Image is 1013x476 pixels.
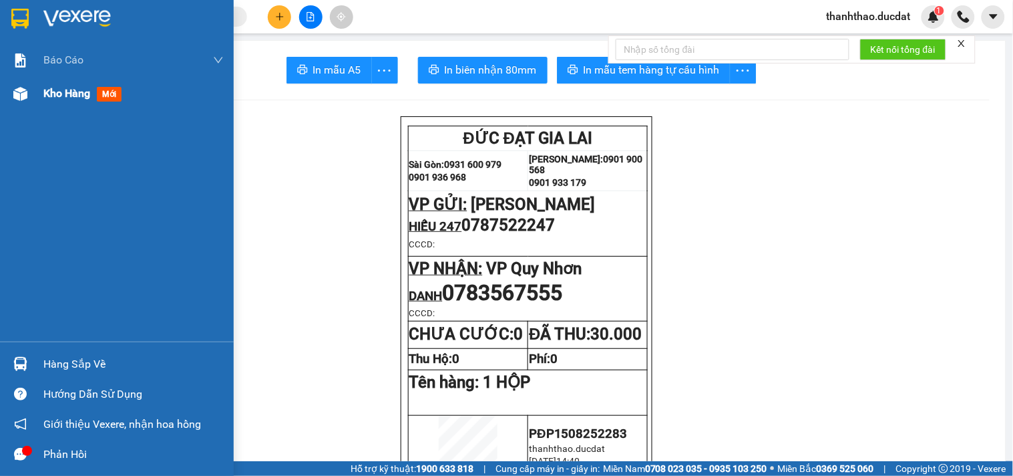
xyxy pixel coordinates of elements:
[568,64,578,77] span: printer
[445,159,502,170] strong: 0931 600 979
[871,42,936,57] span: Kết nối tổng đài
[495,461,600,476] span: Cung cấp máy in - giấy in:
[409,352,460,366] strong: Thu Hộ:
[730,57,757,84] button: more
[884,461,886,476] span: |
[43,445,224,465] div: Phản hồi
[268,5,291,29] button: plus
[330,5,353,29] button: aim
[463,129,593,148] span: ĐỨC ĐẠT GIA LAI
[409,259,483,278] span: VP NHẬN:
[43,354,224,374] div: Hàng sắp về
[13,53,27,68] img: solution-icon
[372,62,397,79] span: more
[418,57,548,84] button: printerIn biên nhận 80mm
[13,357,27,371] img: warehouse-icon
[958,11,970,23] img: phone-icon
[97,87,122,102] span: mới
[351,461,473,476] span: Hỗ trợ kỹ thuật:
[556,456,580,467] span: 14:40
[591,325,642,344] span: 30.000
[529,325,642,344] strong: ĐÃ THU:
[409,172,467,183] strong: 0901 936 968
[616,39,849,60] input: Nhập số tổng đài
[529,427,627,441] span: PĐP1508252283
[11,9,29,29] img: logo-vxr
[445,62,537,78] span: In biên nhận 80mm
[43,87,90,100] span: Kho hàng
[299,5,323,29] button: file-add
[409,325,524,344] strong: CHƯA CƯỚC:
[817,463,874,474] strong: 0369 525 060
[529,154,603,164] strong: [PERSON_NAME]:
[557,57,731,84] button: printerIn mẫu tem hàng tự cấu hình
[286,57,372,84] button: printerIn mẫu A5
[213,55,224,66] span: down
[816,8,922,25] span: thanhthao.ducdat
[514,325,524,344] span: 0
[43,384,224,404] div: Hướng dẫn sử dụng
[453,352,460,366] span: 0
[13,87,27,101] img: warehouse-icon
[529,154,642,175] strong: 0901 900 568
[935,6,944,15] sup: 1
[14,418,27,431] span: notification
[529,352,558,366] strong: Phí:
[409,195,467,214] span: VP GỬI:
[409,308,435,318] span: CCCD:
[371,57,398,84] button: more
[429,64,439,77] span: printer
[443,280,563,306] span: 0783567555
[409,159,445,170] strong: Sài Gòn:
[778,461,874,476] span: Miền Bắc
[928,11,940,23] img: icon-new-feature
[471,195,596,214] span: [PERSON_NAME]
[957,39,966,48] span: close
[313,62,361,78] span: In mẫu A5
[860,39,946,60] button: Kết nối tổng đài
[731,62,756,79] span: more
[306,12,315,21] span: file-add
[982,5,1005,29] button: caret-down
[43,51,83,68] span: Báo cáo
[275,12,284,21] span: plus
[603,461,767,476] span: Miền Nam
[529,443,605,454] span: thanhthao.ducdat
[409,373,531,392] span: Tên hàng:
[337,12,346,21] span: aim
[487,259,582,278] span: VP Quy Nhơn
[409,289,443,304] span: DANH
[483,461,485,476] span: |
[483,373,531,392] span: 1 HỘP
[550,352,558,366] span: 0
[937,6,942,15] span: 1
[939,464,948,473] span: copyright
[771,466,775,471] span: ⚪️
[297,64,308,77] span: printer
[645,463,767,474] strong: 0708 023 035 - 0935 103 250
[529,456,556,467] span: [DATE]
[529,177,586,188] strong: 0901 933 179
[43,416,201,433] span: Giới thiệu Vexere, nhận hoa hồng
[409,219,462,234] span: HIẾU 247
[416,463,473,474] strong: 1900 633 818
[14,448,27,461] span: message
[584,62,720,78] span: In mẫu tem hàng tự cấu hình
[988,11,1000,23] span: caret-down
[14,388,27,400] span: question-circle
[462,216,556,235] span: 0787522247
[409,239,435,249] span: CCCD:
